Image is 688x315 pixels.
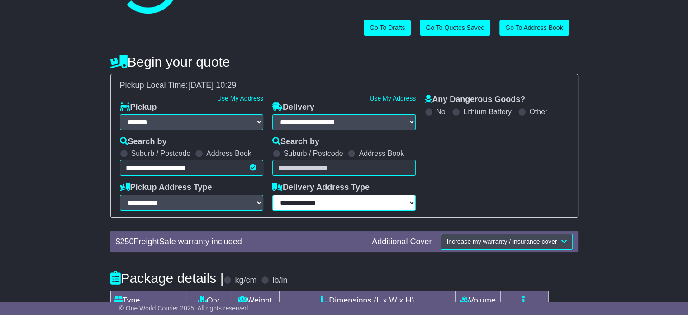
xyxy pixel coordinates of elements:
[529,107,547,116] label: Other
[111,237,368,247] div: $ FreightSafe warranty included
[280,291,456,310] td: Dimensions (L x W x H)
[217,95,263,102] a: Use My Address
[120,183,212,193] label: Pickup Address Type
[456,291,501,310] td: Volume
[425,95,525,105] label: Any Dangerous Goods?
[441,234,572,250] button: Increase my warranty / insurance cover
[188,81,237,90] span: [DATE] 10:29
[446,238,557,245] span: Increase my warranty / insurance cover
[463,107,512,116] label: Lithium Battery
[119,305,250,312] span: © One World Courier 2025. All rights reserved.
[110,54,578,69] h4: Begin your quote
[231,291,280,310] td: Weight
[370,95,416,102] a: Use My Address
[131,149,191,158] label: Suburb / Postcode
[420,20,490,36] a: Go To Quotes Saved
[436,107,445,116] label: No
[272,183,370,193] label: Delivery Address Type
[272,102,314,112] label: Delivery
[120,102,157,112] label: Pickup
[120,137,167,147] label: Search by
[499,20,569,36] a: Go To Address Book
[272,137,319,147] label: Search by
[284,149,343,158] label: Suburb / Postcode
[364,20,411,36] a: Go To Drafts
[186,291,231,310] td: Qty
[115,81,573,91] div: Pickup Local Time:
[272,276,287,286] label: lb/in
[120,237,134,246] span: 250
[110,291,186,310] td: Type
[110,271,224,286] h4: Package details |
[367,237,436,247] div: Additional Cover
[359,149,404,158] label: Address Book
[235,276,256,286] label: kg/cm
[206,149,251,158] label: Address Book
